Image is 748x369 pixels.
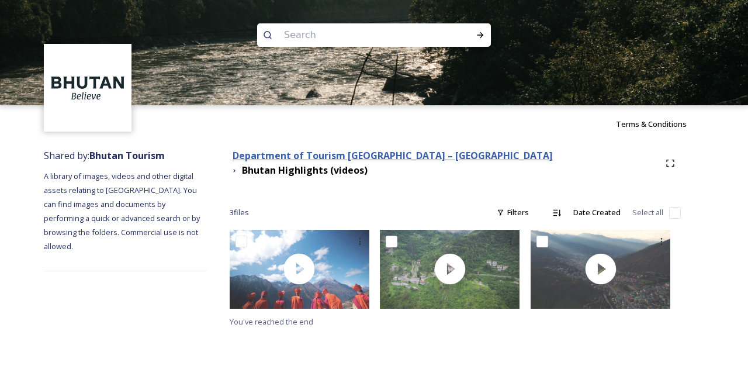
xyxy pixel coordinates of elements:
[44,171,202,251] span: A library of images, videos and other digital assets relating to [GEOGRAPHIC_DATA]. You can find ...
[230,316,313,327] span: You've reached the end
[531,230,670,308] img: thumbnail
[616,117,704,131] a: Terms & Conditions
[380,230,520,308] img: thumbnail
[44,149,165,162] span: Shared by:
[230,230,369,308] img: thumbnail
[616,119,687,129] span: Terms & Conditions
[46,46,130,130] img: BT_Logo_BB_Lockup_CMYK_High%2520Res.jpg
[242,164,368,177] strong: Bhutan Highlights (videos)
[491,201,535,224] div: Filters
[567,201,626,224] div: Date Created
[278,22,438,48] input: Search
[230,207,249,218] span: 3 file s
[632,207,663,218] span: Select all
[233,149,553,162] strong: Department of Tourism [GEOGRAPHIC_DATA] – [GEOGRAPHIC_DATA]
[89,149,165,162] strong: Bhutan Tourism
